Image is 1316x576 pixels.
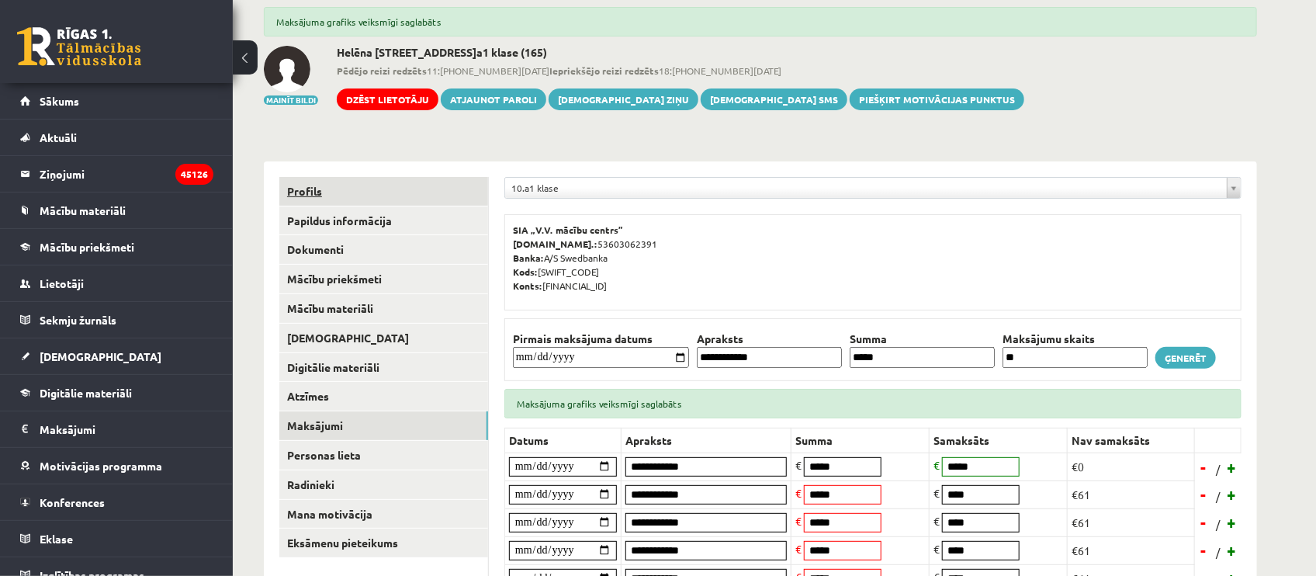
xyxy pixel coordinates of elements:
span: / [1214,516,1222,533]
span: € [795,486,802,500]
td: €61 [1068,481,1195,508]
span: Sākums [40,94,79,108]
a: - [1197,511,1212,534]
th: Samaksāts [930,428,1068,453]
span: Aktuāli [40,130,77,144]
a: Maksājumi [20,411,213,447]
span: Konferences [40,495,105,509]
a: - [1197,456,1212,479]
a: Radinieki [279,470,488,499]
a: - [1197,539,1212,562]
th: Apraksts [622,428,791,453]
a: Mana motivācija [279,500,488,529]
span: / [1214,461,1222,477]
th: Maksājumu skaits [999,331,1151,347]
span: € [795,458,802,472]
td: €61 [1068,508,1195,536]
a: [DEMOGRAPHIC_DATA] ziņu [549,88,698,110]
th: Pirmais maksājuma datums [509,331,693,347]
a: 10.a1 klase [505,178,1241,198]
b: SIA „V.V. mācību centrs” [513,224,624,236]
span: / [1214,488,1222,505]
a: Profils [279,177,488,206]
a: Eksāmenu pieteikums [279,529,488,557]
b: Kods: [513,265,538,278]
a: Atzīmes [279,382,488,411]
span: Eklase [40,532,73,546]
a: Ģenerēt [1155,347,1216,369]
a: Mācību materiāli [20,193,213,228]
span: € [795,542,802,556]
span: Mācību priekšmeti [40,240,134,254]
a: Sekmju žurnāls [20,302,213,338]
span: € [933,458,940,472]
th: Apraksts [693,331,846,347]
a: + [1224,511,1240,534]
a: [DEMOGRAPHIC_DATA] SMS [701,88,847,110]
a: Eklase [20,521,213,557]
i: 45126 [175,164,213,185]
a: Ziņojumi45126 [20,156,213,192]
td: €61 [1068,536,1195,564]
a: - [1197,483,1212,506]
span: € [933,514,940,528]
a: + [1224,483,1240,506]
legend: Ziņojumi [40,156,213,192]
a: [DEMOGRAPHIC_DATA] [279,324,488,352]
span: Sekmju žurnāls [40,313,116,327]
a: + [1224,456,1240,479]
span: Digitālie materiāli [40,386,132,400]
span: 10.a1 klase [511,178,1221,198]
a: Maksājumi [279,411,488,440]
th: Datums [505,428,622,453]
a: [DEMOGRAPHIC_DATA] [20,338,213,374]
b: Pēdējo reizi redzēts [337,64,427,77]
img: Helēna Tīna Dubrovska [264,46,310,92]
th: Summa [846,331,999,347]
span: € [933,542,940,556]
a: Lietotāji [20,265,213,301]
p: 53603062391 A/S Swedbanka [SWIFT_CODE] [FINANCIAL_ID] [513,223,1233,293]
h2: Helēna [STREET_ADDRESS]a1 klase (165) [337,46,1024,59]
legend: Maksājumi [40,411,213,447]
b: Banka: [513,252,544,264]
div: Maksājuma grafiks veiksmīgi saglabāts [264,7,1257,36]
a: Rīgas 1. Tālmācības vidusskola [17,27,141,66]
b: Iepriekšējo reizi redzēts [549,64,659,77]
span: € [795,514,802,528]
a: + [1224,539,1240,562]
span: € [933,486,940,500]
b: [DOMAIN_NAME].: [513,238,597,250]
span: Mācību materiāli [40,203,126,217]
div: Maksājuma grafiks veiksmīgi saglabāts [504,389,1242,418]
a: Konferences [20,484,213,520]
a: Mācību priekšmeti [20,229,213,265]
th: Nav samaksāts [1068,428,1195,453]
a: Personas lieta [279,441,488,470]
b: Konts: [513,279,542,292]
a: Motivācijas programma [20,448,213,484]
span: / [1214,544,1222,560]
a: Sākums [20,83,213,119]
th: Summa [791,428,930,453]
a: Dzēst lietotāju [337,88,438,110]
a: Piešķirt motivācijas punktus [850,88,1024,110]
button: Mainīt bildi [264,95,318,105]
a: Digitālie materiāli [20,375,213,411]
a: Mācību priekšmeti [279,265,488,293]
a: Papildus informācija [279,206,488,235]
span: Motivācijas programma [40,459,162,473]
td: €0 [1068,453,1195,481]
span: 11:[PHONE_NUMBER][DATE] 18:[PHONE_NUMBER][DATE] [337,64,1024,78]
a: Aktuāli [20,120,213,155]
a: Mācību materiāli [279,294,488,323]
a: Digitālie materiāli [279,353,488,382]
span: [DEMOGRAPHIC_DATA] [40,349,161,363]
a: Dokumenti [279,235,488,264]
span: Lietotāji [40,276,84,290]
a: Atjaunot paroli [441,88,546,110]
